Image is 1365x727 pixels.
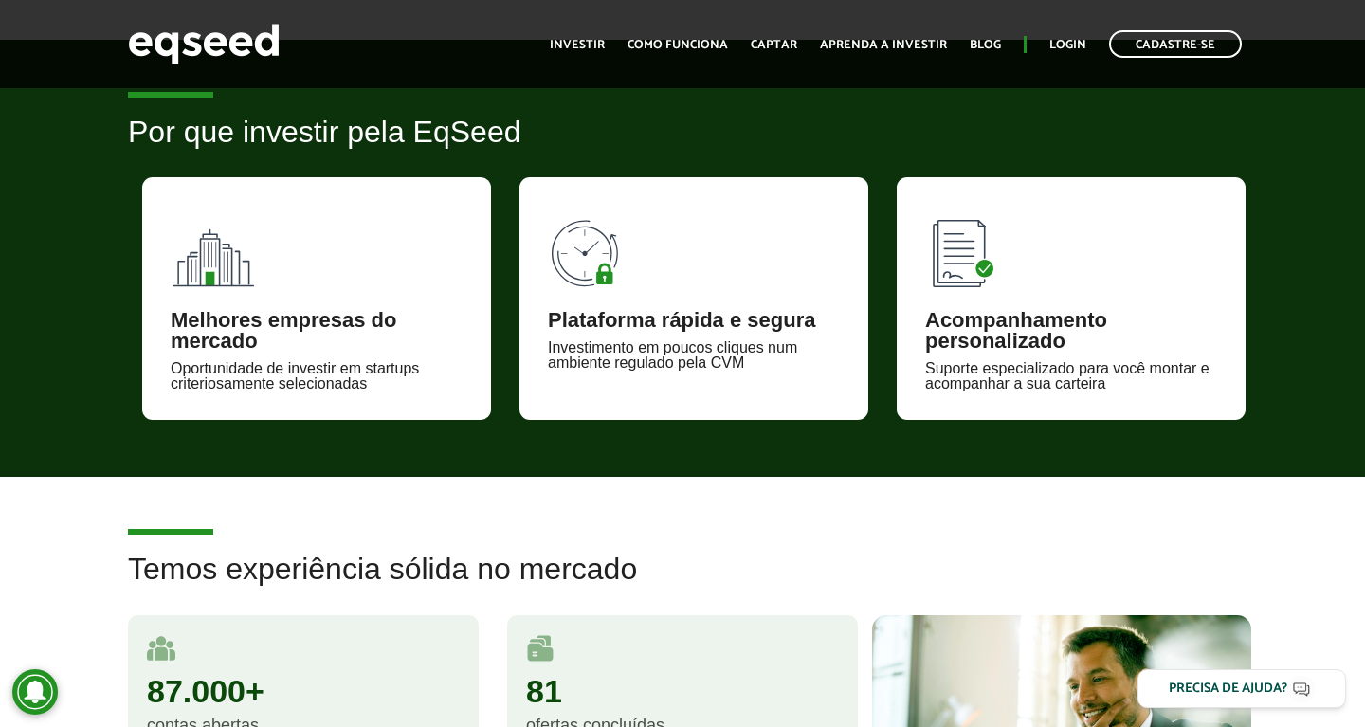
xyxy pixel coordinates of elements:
div: 87.000+ [147,675,460,707]
img: user.svg [147,634,175,663]
a: Aprenda a investir [820,39,947,51]
div: Oportunidade de investir em startups criteriosamente selecionadas [171,361,463,391]
a: Login [1049,39,1086,51]
div: Suporte especializado para você montar e acompanhar a sua carteira [925,361,1217,391]
img: EqSeed [128,19,280,69]
img: rodadas.svg [526,634,555,663]
div: Plataforma rápida e segura [548,310,840,331]
h2: Por que investir pela EqSeed [128,116,1237,177]
img: 90x90_lista.svg [925,206,1010,291]
div: Investimento em poucos cliques num ambiente regulado pela CVM [548,340,840,371]
h2: Temos experiência sólida no mercado [128,553,1237,614]
a: Blog [970,39,1001,51]
a: Cadastre-se [1109,30,1242,58]
div: Melhores empresas do mercado [171,310,463,352]
div: Acompanhamento personalizado [925,310,1217,352]
img: 90x90_fundos.svg [171,206,256,291]
div: 81 [526,675,839,707]
a: Investir [550,39,605,51]
a: Como funciona [628,39,728,51]
img: 90x90_tempo.svg [548,206,633,291]
a: Captar [751,39,797,51]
